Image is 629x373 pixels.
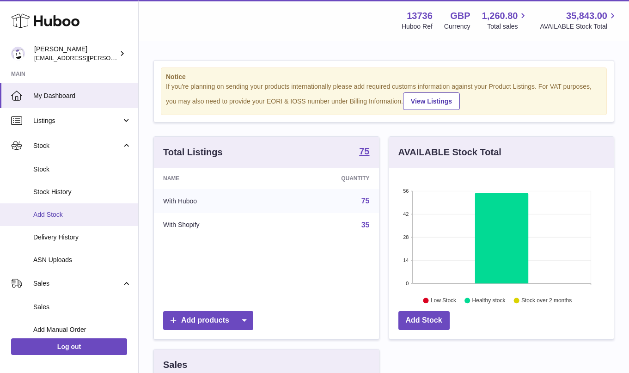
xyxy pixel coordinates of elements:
[33,233,131,242] span: Delivery History
[154,168,275,189] th: Name
[402,22,433,31] div: Huboo Ref
[275,168,379,189] th: Quantity
[154,189,275,213] td: With Huboo
[33,188,131,196] span: Stock History
[407,10,433,22] strong: 13736
[163,311,253,330] a: Add products
[403,257,409,263] text: 14
[403,188,409,194] text: 56
[33,256,131,264] span: ASN Uploads
[403,92,460,110] a: View Listings
[450,10,470,22] strong: GBP
[444,22,470,31] div: Currency
[34,45,117,62] div: [PERSON_NAME]
[361,221,370,229] a: 35
[163,146,223,159] h3: Total Listings
[398,311,450,330] a: Add Stock
[33,141,122,150] span: Stock
[403,234,409,240] text: 28
[33,325,131,334] span: Add Manual Order
[154,213,275,237] td: With Shopify
[566,10,607,22] span: 35,843.00
[33,92,131,100] span: My Dashboard
[521,297,572,304] text: Stock over 2 months
[33,279,122,288] span: Sales
[33,116,122,125] span: Listings
[403,211,409,217] text: 42
[540,10,618,31] a: 35,843.00 AVAILABLE Stock Total
[33,303,131,312] span: Sales
[11,47,25,61] img: horia@orea.uk
[34,54,185,61] span: [EMAIL_ADDRESS][PERSON_NAME][DOMAIN_NAME]
[166,73,602,81] strong: Notice
[398,146,501,159] h3: AVAILABLE Stock Total
[33,165,131,174] span: Stock
[472,297,506,304] text: Healthy stock
[430,297,456,304] text: Low Stock
[166,82,602,110] div: If you're planning on sending your products internationally please add required customs informati...
[33,210,131,219] span: Add Stock
[406,281,409,286] text: 0
[163,359,187,371] h3: Sales
[11,338,127,355] a: Log out
[359,147,369,158] a: 75
[361,197,370,205] a: 75
[359,147,369,156] strong: 75
[482,10,518,22] span: 1,260.80
[540,22,618,31] span: AVAILABLE Stock Total
[482,10,529,31] a: 1,260.80 Total sales
[487,22,528,31] span: Total sales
